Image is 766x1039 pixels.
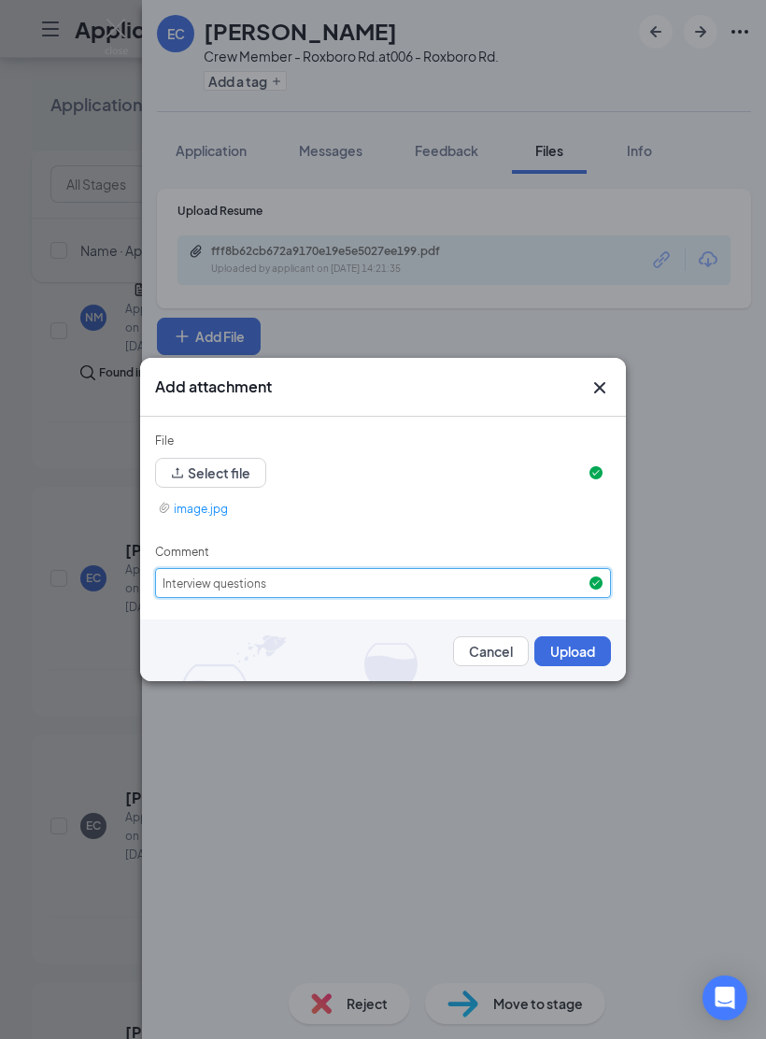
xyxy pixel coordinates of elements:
span: upload [171,466,184,479]
h3: Add attachment [155,377,272,397]
span: upload Select file [155,468,266,482]
button: Upload [534,636,611,666]
button: Close [589,377,611,399]
div: Open Intercom Messenger [702,975,747,1020]
a: image.jpg [159,498,600,520]
button: upload Select file [155,458,266,488]
svg: Cross [589,377,611,399]
label: File [155,434,174,448]
input: Comment [155,568,611,598]
label: Comment [155,545,209,559]
button: Cancel [453,636,529,666]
